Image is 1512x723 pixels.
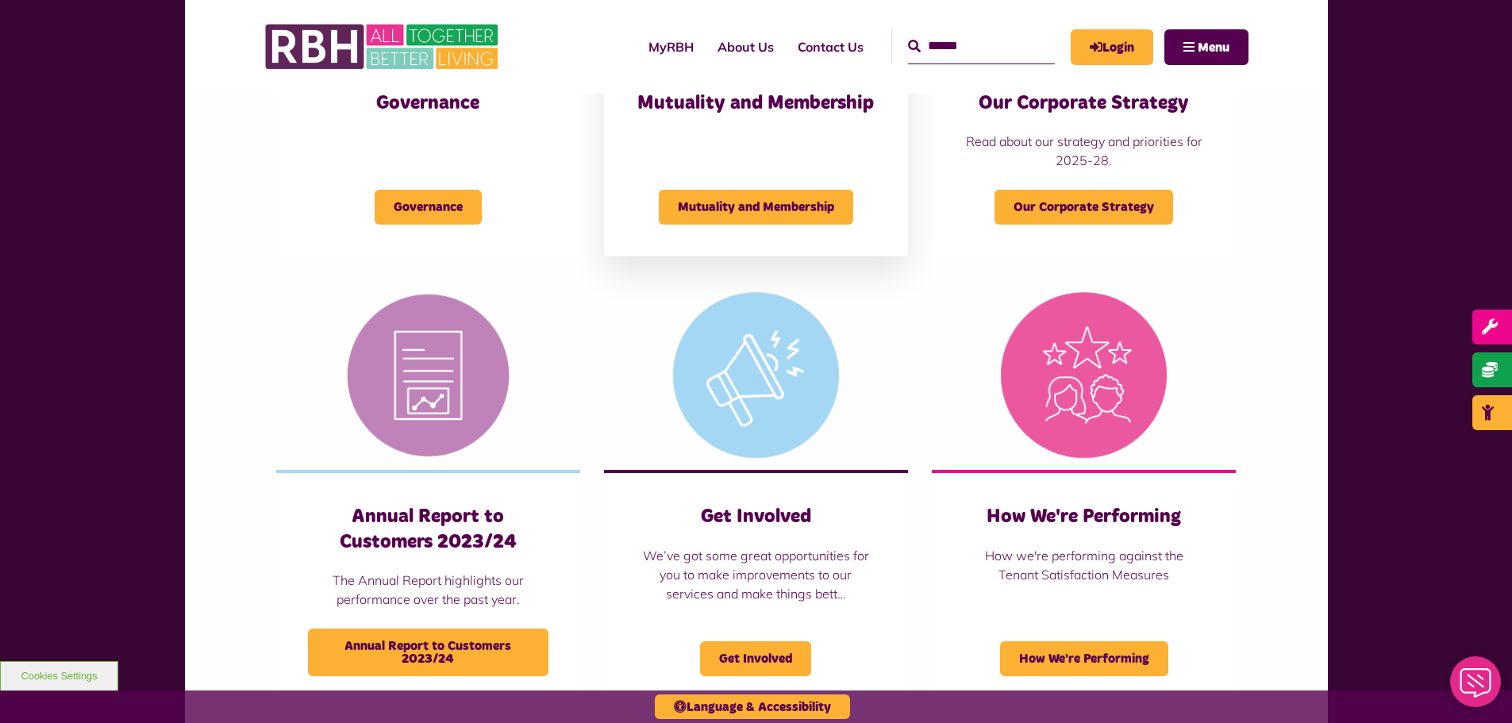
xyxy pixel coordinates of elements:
p: We’ve got some great opportunities for you to make improvements to our services and make things b... [636,546,876,603]
span: Governance [375,190,482,225]
h3: Mutuality and Membership [636,91,876,116]
p: How we're performing against the Tenant Satisfaction Measures [964,546,1204,584]
img: We're Performing [932,280,1236,471]
span: Menu [1198,41,1229,54]
p: The Annual Report highlights our performance over the past year. [308,571,548,609]
a: Annual Report to Customers 2023/24 The Annual Report highlights our performance over the past yea... [276,280,580,708]
h3: Annual Report to Customers 2023/24 [308,505,548,554]
a: MyRBH [637,25,706,68]
a: Get Involved We’ve got some great opportunities for you to make improvements to our services and ... [604,280,908,708]
span: Our Corporate Strategy [995,190,1173,225]
h3: How We're Performing [964,505,1204,529]
span: Get Involved [700,641,811,676]
a: MyRBH [1071,29,1153,65]
h3: Governance [308,91,548,116]
span: Annual Report to Customers 2023/24 [308,629,548,676]
a: How We're Performing How we're performing against the Tenant Satisfaction Measures How We're Perf... [932,280,1236,708]
a: Contact Us [786,25,875,68]
h3: Our Corporate Strategy [964,91,1204,116]
a: About Us [706,25,786,68]
img: RBH [264,16,502,78]
span: Mutuality and Membership [659,190,853,225]
button: Navigation [1164,29,1248,65]
button: Language & Accessibility [655,694,850,719]
h3: Get Involved [636,505,876,529]
input: Search [908,29,1055,63]
iframe: Netcall Web Assistant for live chat [1441,652,1512,723]
img: Reports [276,280,580,471]
img: Get Involved [604,280,908,471]
span: How We're Performing [1000,641,1168,676]
p: Read about our strategy and priorities for 2025-28. [964,132,1204,170]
